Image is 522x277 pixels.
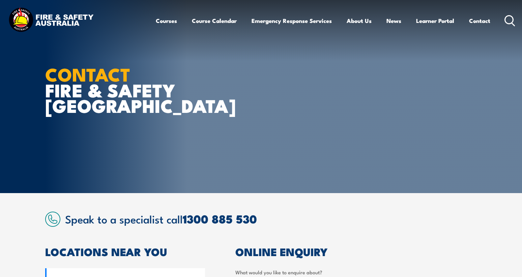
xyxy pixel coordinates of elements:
a: Course Calendar [192,12,237,30]
h2: LOCATIONS NEAR YOU [45,247,205,256]
label: What would you like to enquire about? [235,268,477,276]
a: Courses [156,12,177,30]
h1: FIRE & SAFETY [GEOGRAPHIC_DATA] [45,66,212,113]
a: About Us [347,12,372,30]
a: Learner Portal [416,12,454,30]
a: Emergency Response Services [252,12,332,30]
h2: Speak to a specialist call [65,213,477,225]
a: 1300 885 530 [183,210,257,227]
a: Contact [469,12,490,30]
a: News [386,12,401,30]
h2: ONLINE ENQUIRY [235,247,477,256]
strong: CONTACT [45,60,130,88]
